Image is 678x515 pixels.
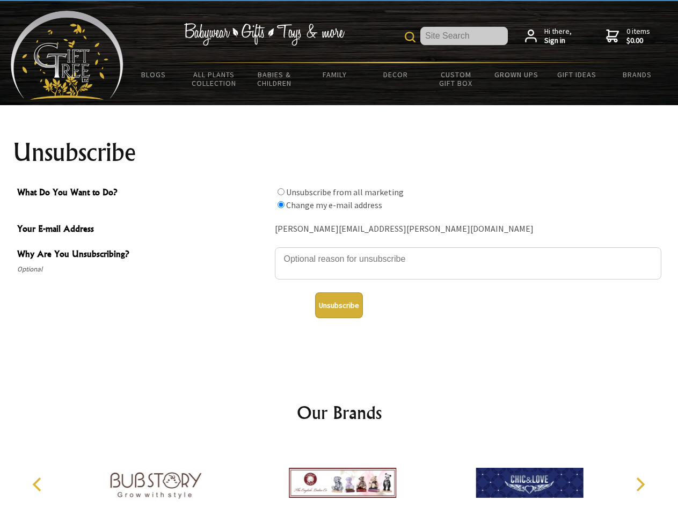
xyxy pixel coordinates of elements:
span: Optional [17,263,269,276]
img: Babyware - Gifts - Toys and more... [11,11,123,100]
img: Babywear - Gifts - Toys & more [184,23,345,46]
button: Previous [27,473,50,496]
a: Babies & Children [244,63,305,94]
span: Hi there, [544,27,572,46]
span: What Do You Want to Do? [17,186,269,201]
a: Custom Gift Box [426,63,486,94]
a: Decor [365,63,426,86]
label: Change my e-mail address [286,200,382,210]
span: Why Are You Unsubscribing? [17,247,269,263]
a: BLOGS [123,63,184,86]
label: Unsubscribe from all marketing [286,187,404,197]
a: Hi there,Sign in [525,27,572,46]
span: 0 items [626,26,650,46]
img: product search [405,32,415,42]
a: All Plants Collection [184,63,245,94]
strong: Sign in [544,36,572,46]
a: Brands [607,63,668,86]
a: Grown Ups [486,63,546,86]
input: What Do You Want to Do? [278,201,285,208]
div: [PERSON_NAME][EMAIL_ADDRESS][PERSON_NAME][DOMAIN_NAME] [275,221,661,238]
h1: Unsubscribe [13,139,666,165]
button: Next [628,473,652,496]
input: Site Search [420,27,508,45]
a: 0 items$0.00 [606,27,650,46]
span: Your E-mail Address [17,222,269,238]
strong: $0.00 [626,36,650,46]
button: Unsubscribe [315,292,363,318]
textarea: Why Are You Unsubscribing? [275,247,661,279]
a: Family [305,63,366,86]
h2: Our Brands [21,400,657,425]
a: Gift Ideas [546,63,607,86]
input: What Do You Want to Do? [278,188,285,195]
